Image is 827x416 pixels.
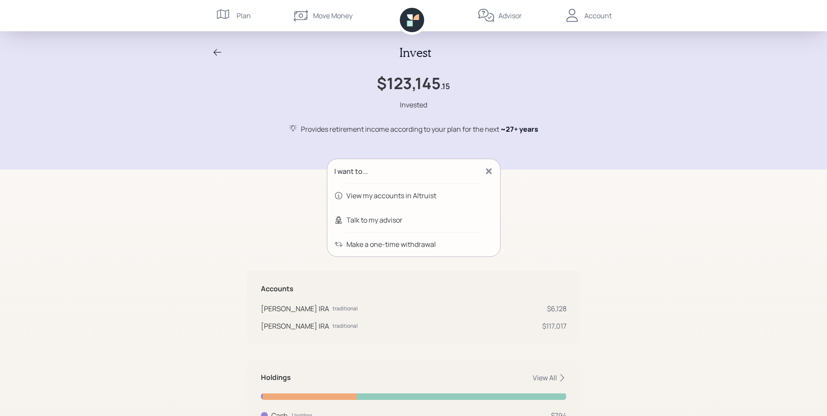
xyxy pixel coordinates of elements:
h1: $123,145 [377,74,441,93]
div: Plan [237,10,251,21]
h4: .15 [441,82,450,91]
div: [PERSON_NAME] IRA [261,303,329,314]
div: Move Money [313,10,353,21]
div: [PERSON_NAME] IRA [261,321,329,331]
h5: Holdings [261,373,291,382]
div: traditional [333,322,358,330]
div: Invested [400,100,427,110]
div: Talk to my advisor [346,215,402,225]
h2: Invest [399,45,431,60]
div: Make a one-time withdrawal [346,239,436,250]
div: Advisor [498,10,522,21]
h5: Accounts [261,285,567,293]
div: $117,017 [542,321,567,331]
div: Provides retirement income according to your plan for the next [301,124,538,134]
div: View my accounts in Altruist [346,190,436,201]
span: ~ 27+ years [501,124,538,134]
div: I want to... [334,166,368,176]
div: $6,128 [547,303,567,314]
div: Account [584,10,612,21]
div: traditional [333,305,358,313]
div: View All [533,373,567,383]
